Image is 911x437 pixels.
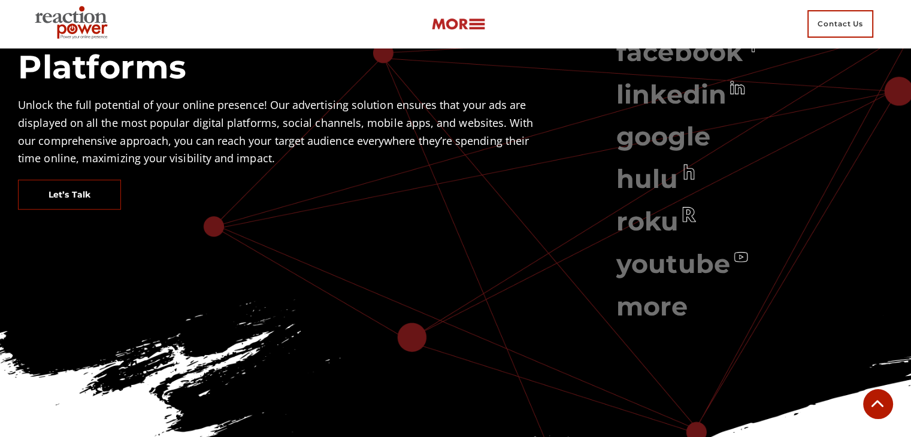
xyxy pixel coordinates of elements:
[681,164,697,180] img: hulu_white.png
[30,2,117,45] img: Executive Branding | Personal Branding Agency
[730,80,745,95] img: linkedin_white.png
[616,290,688,322] a: more
[18,180,121,210] a: Let’s Talk
[616,205,679,237] a: roku
[713,122,729,137] img: google_white.png
[616,36,743,68] a: facebook
[18,96,540,168] p: Unlock the full potential of your online presence! Our advertising solution ensures that your ads...
[733,249,749,265] img: youtube_white.png
[616,163,678,195] a: hulu
[691,292,706,307] img: Plus_white.png
[616,248,730,280] a: youtube
[431,17,485,31] img: more-btn.png
[616,78,727,110] a: linkedin
[807,10,873,38] span: Contact Us
[682,207,697,222] img: roku_white.png
[18,47,598,88] h2: Platforms
[616,120,710,152] a: google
